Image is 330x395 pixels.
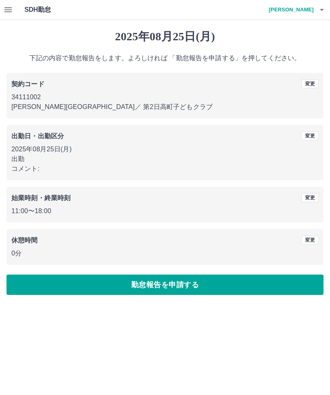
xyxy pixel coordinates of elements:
button: 変更 [301,193,319,202]
p: 11:00 〜 18:00 [11,206,319,216]
p: 0分 [11,249,319,258]
button: 変更 [301,236,319,244]
b: 休憩時間 [11,237,38,244]
button: 勤怠報告を申請する [7,275,323,295]
button: 変更 [301,131,319,140]
h1: 2025年08月25日(月) [7,30,323,44]
p: コメント: [11,164,319,174]
p: 下記の内容で勤怠報告をします。よろしければ 「勤怠報告を申請する」を押してください。 [7,53,323,63]
p: 出勤 [11,154,319,164]
p: [PERSON_NAME][GEOGRAPHIC_DATA] ／ 第2日高町子どもクラブ [11,102,319,112]
p: 2025年08月25日(月) [11,144,319,154]
b: 始業時刻・終業時刻 [11,194,70,201]
b: 契約コード [11,81,44,87]
p: 34111002 [11,92,319,102]
b: 出勤日・出勤区分 [11,133,64,140]
button: 変更 [301,79,319,88]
